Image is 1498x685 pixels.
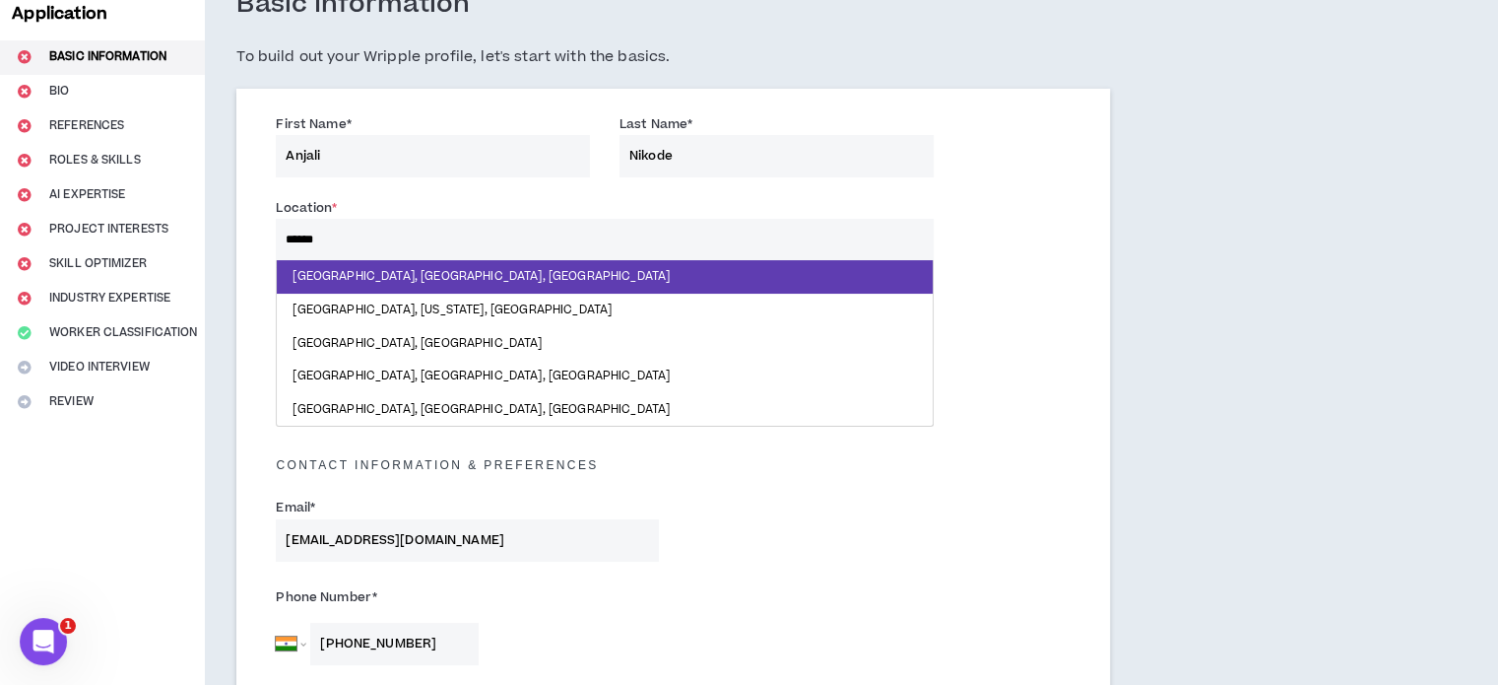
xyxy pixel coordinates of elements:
span: 1 [60,618,76,634]
iframe: Intercom live chat [20,618,67,665]
label: Phone Number [276,582,658,613]
h5: To build out your Wripple profile, let's start with the basics. [236,45,1110,69]
input: Last Name [619,135,934,177]
img: logo_orange.svg [32,32,47,47]
label: Location [276,192,337,224]
label: Last Name [619,108,692,140]
div: [GEOGRAPHIC_DATA], [GEOGRAPHIC_DATA] [277,327,932,361]
div: Domain: [DOMAIN_NAME] [51,51,217,67]
div: Keywords by Traffic [218,116,332,129]
label: First Name [276,108,351,140]
div: [GEOGRAPHIC_DATA], [US_STATE], [GEOGRAPHIC_DATA] [277,294,932,327]
h5: Contact Information & preferences [261,458,1085,472]
div: Domain Overview [75,116,176,129]
img: tab_keywords_by_traffic_grey.svg [196,114,212,130]
img: tab_domain_overview_orange.svg [53,114,69,130]
div: v 4.0.25 [55,32,97,47]
div: [GEOGRAPHIC_DATA], [GEOGRAPHIC_DATA], [GEOGRAPHIC_DATA] [277,360,932,393]
img: website_grey.svg [32,51,47,67]
input: Enter Email [276,519,658,562]
div: [GEOGRAPHIC_DATA], [GEOGRAPHIC_DATA], [GEOGRAPHIC_DATA] [277,260,932,294]
div: [GEOGRAPHIC_DATA], [GEOGRAPHIC_DATA], [GEOGRAPHIC_DATA] [277,393,932,427]
input: First Name [276,135,590,177]
label: Email [276,492,315,523]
